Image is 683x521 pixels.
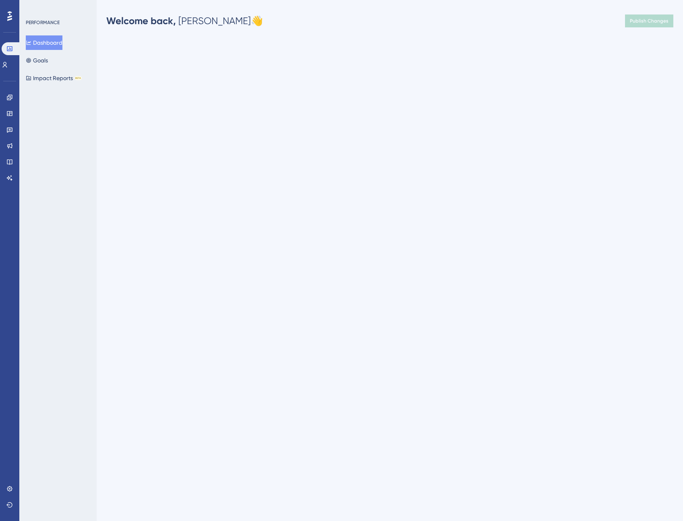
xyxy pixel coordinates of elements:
button: Goals [26,53,48,68]
div: [PERSON_NAME] 👋 [106,14,263,27]
div: PERFORMANCE [26,19,60,26]
button: Impact ReportsBETA [26,71,82,85]
span: Welcome back, [106,15,176,27]
span: Publish Changes [630,18,669,24]
button: Publish Changes [625,14,673,27]
button: Dashboard [26,35,62,50]
div: BETA [75,76,82,80]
